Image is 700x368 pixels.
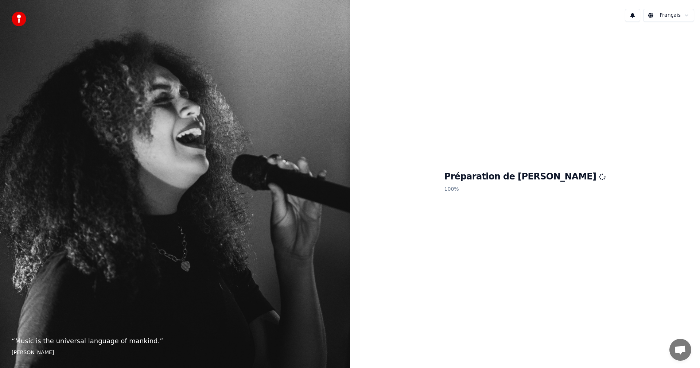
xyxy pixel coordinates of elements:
p: 100 % [444,183,606,196]
img: youka [12,12,26,26]
p: “ Music is the universal language of mankind. ” [12,336,338,346]
h1: Préparation de [PERSON_NAME] [444,171,606,183]
a: Ouvrir le chat [669,339,691,361]
footer: [PERSON_NAME] [12,349,338,356]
